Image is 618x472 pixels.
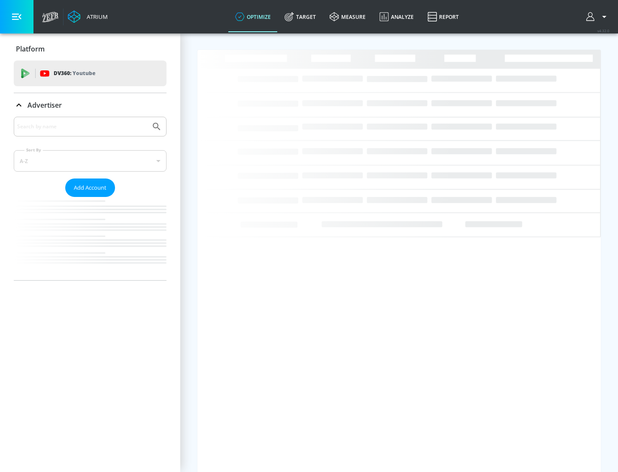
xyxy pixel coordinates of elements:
[65,179,115,197] button: Add Account
[17,121,147,132] input: Search by name
[228,1,278,32] a: optimize
[14,93,167,117] div: Advertiser
[373,1,421,32] a: Analyze
[73,69,95,78] p: Youtube
[421,1,466,32] a: Report
[14,37,167,61] div: Platform
[24,147,43,153] label: Sort By
[83,13,108,21] div: Atrium
[68,10,108,23] a: Atrium
[597,28,609,33] span: v 4.32.0
[14,197,167,280] nav: list of Advertiser
[278,1,323,32] a: Target
[54,69,95,78] p: DV360:
[323,1,373,32] a: measure
[27,100,62,110] p: Advertiser
[16,44,45,54] p: Platform
[14,150,167,172] div: A-Z
[14,117,167,280] div: Advertiser
[14,61,167,86] div: DV360: Youtube
[74,183,106,193] span: Add Account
